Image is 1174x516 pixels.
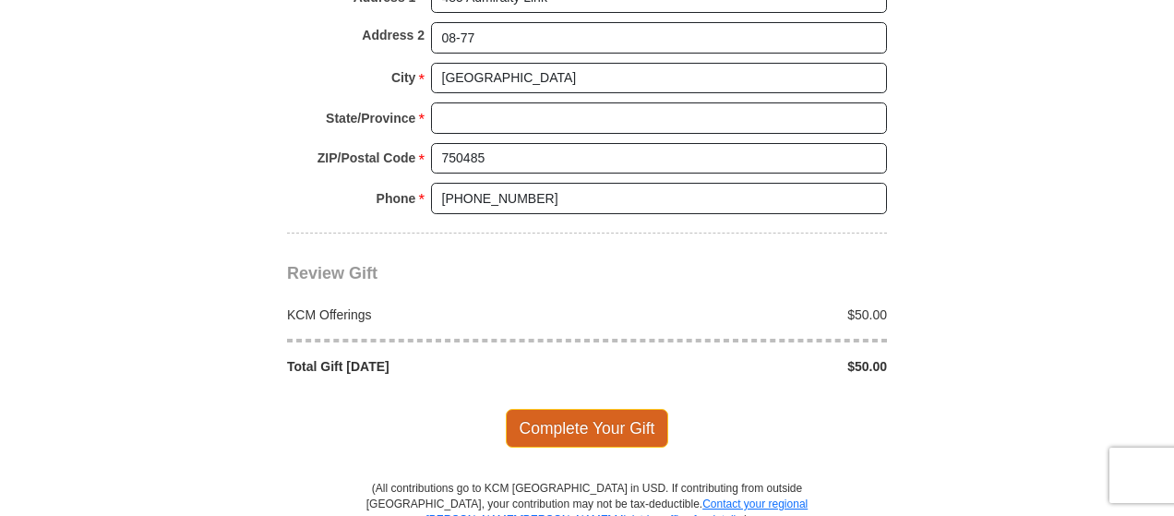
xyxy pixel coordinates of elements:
[278,306,588,324] div: KCM Offerings
[587,357,897,376] div: $50.00
[391,65,415,90] strong: City
[362,22,425,48] strong: Address 2
[317,145,416,171] strong: ZIP/Postal Code
[278,357,588,376] div: Total Gift [DATE]
[587,306,897,324] div: $50.00
[377,186,416,211] strong: Phone
[326,105,415,131] strong: State/Province
[287,264,377,282] span: Review Gift
[506,409,669,448] span: Complete Your Gift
